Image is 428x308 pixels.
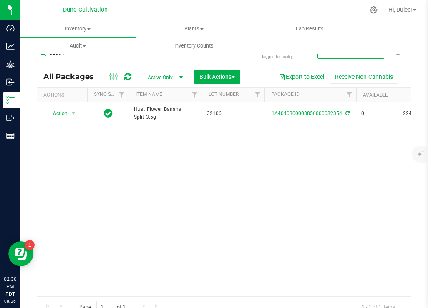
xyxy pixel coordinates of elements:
button: Bulk Actions [194,70,240,84]
a: Item Name [136,91,162,97]
span: Inventory [20,25,136,33]
span: Sync from Compliance System [344,110,350,116]
a: Lab Results [252,20,368,38]
a: Audit [20,37,136,55]
div: Actions [43,92,84,98]
div: Manage settings [368,6,379,14]
iframe: Resource center unread badge [25,240,35,250]
a: Filter [115,88,129,102]
span: select [68,108,79,119]
inline-svg: Dashboard [6,24,15,33]
a: Inventory [20,20,136,38]
iframe: Resource center [8,241,33,266]
p: 08/26 [4,298,16,304]
span: Bulk Actions [199,73,235,80]
a: Lot Number [209,91,239,97]
a: Filter [342,88,356,102]
inline-svg: Analytics [6,42,15,50]
span: Plants [136,25,252,33]
inline-svg: Inventory [6,96,15,104]
inline-svg: Grow [6,60,15,68]
span: Dune Cultivation [63,6,108,13]
a: 1A4040300008856000032354 [272,110,342,116]
span: All Packages [43,72,102,81]
a: Filter [188,88,202,102]
a: Filter [251,88,264,102]
p: 02:30 PM PDT [4,275,16,298]
span: Audit [20,42,136,50]
inline-svg: Inbound [6,78,15,86]
inline-svg: Outbound [6,114,15,122]
span: 0 [361,110,393,118]
button: Export to Excel [274,70,330,84]
a: Package ID [271,91,300,97]
a: Plants [136,20,252,38]
button: Receive Non-Cannabis [330,70,398,84]
a: Inventory Counts [136,37,252,55]
span: Inventory Counts [163,42,225,50]
inline-svg: Reports [6,132,15,140]
span: In Sync [104,108,113,119]
span: Hi, Dulce! [388,6,412,13]
a: Sync Status [94,91,126,97]
span: Hust_Flower_Banana Split_3.5g [134,105,197,121]
span: Lab Results [284,25,335,33]
span: Action [45,108,68,119]
a: Available [363,92,388,98]
span: 32106 [207,110,259,118]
